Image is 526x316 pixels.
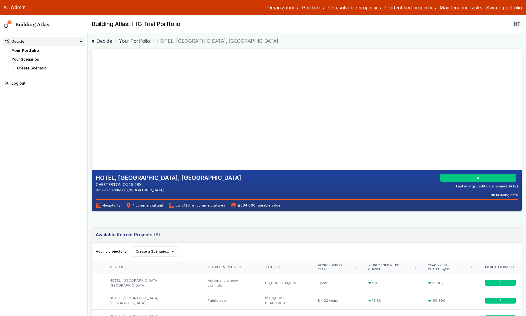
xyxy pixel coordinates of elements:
span: Yearly energy use change [368,264,413,271]
div: £11,000 – £13,000 [259,274,312,292]
h3: Available Retrofit Projects [96,231,160,238]
button: Create a Scenario… [131,246,179,257]
div: Last energy certificate issued [456,184,518,189]
summary: Decide [3,37,85,46]
a: Your Portfolio [12,48,39,53]
span: NT [514,20,521,28]
a: Unidentified properties [385,4,436,11]
h2: Building Atlas: IHG Trial Portfolio [92,20,180,28]
div: Fabric deep [202,292,259,310]
time: [DATE] [506,184,518,188]
div: HOTEL, [GEOGRAPHIC_DATA], [GEOGRAPHIC_DATA] [103,274,202,292]
a: Your Scenarios [12,57,39,62]
span: Hospitality [96,203,120,208]
span: A [499,281,501,285]
a: Decide [92,37,112,45]
div: Provided address: [GEOGRAPHIC_DATA] [96,188,241,193]
a: Unresolvable properties [328,4,381,11]
span: 1 commercial unit [126,203,163,208]
img: main-0bbd2752.svg [4,20,12,28]
span: Adding projects to [96,249,127,254]
div: Projected rating [485,265,516,269]
span: A [499,299,501,303]
a: Your Portfolio [119,37,150,45]
button: Create Scenario [10,64,85,72]
button: NT [512,19,522,29]
span: ca. 5120 m² commercial area [169,203,225,208]
span: Yearly GHG change, [428,264,469,271]
div: Automatic energy controls [202,274,259,292]
span: kgCO₂ [441,267,450,271]
span: £364,000 rateable value [231,203,280,208]
button: Log out [3,79,85,88]
span: Retrofit measure [208,265,237,269]
a: Maintenance tasks [440,4,482,11]
div: HOTEL, [GEOGRAPHIC_DATA], [GEOGRAPHIC_DATA] [103,292,202,310]
address: CHESTERTON OX25 2BX [96,182,241,187]
span: Payback period, years [318,264,353,271]
div: 8 – 22 years [312,292,363,310]
span: A [478,176,480,180]
div: 1 year [312,274,363,292]
a: Organizations [267,4,298,11]
span: Cost, £ [265,265,276,269]
div: £500,000 – £1,400,000 [259,292,312,310]
span: Address [109,265,123,269]
div: 45.6% [363,292,422,310]
button: Switch portfolio [486,4,522,11]
div: Decide [5,39,25,44]
span: HOTEL, [GEOGRAPHIC_DATA], [GEOGRAPHIC_DATA] [157,37,278,45]
a: Portfolios [302,4,324,11]
span: (6) [154,231,160,238]
button: Edit building data [489,193,518,197]
h2: HOTEL, [GEOGRAPHIC_DATA], [GEOGRAPHIC_DATA] [96,174,241,182]
div: 28,967 [422,274,479,292]
div: 7.1% [363,274,422,292]
div: 198,390 [422,292,479,310]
